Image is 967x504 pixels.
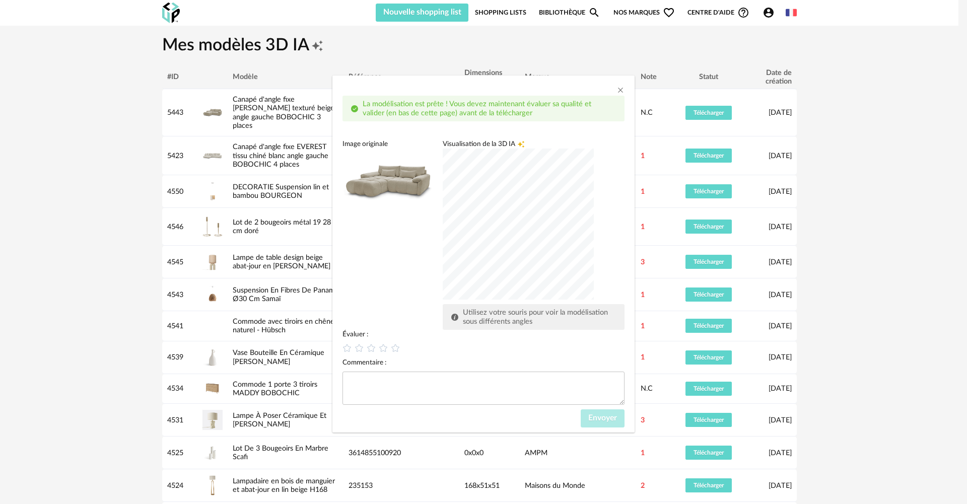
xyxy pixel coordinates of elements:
span: Utilisez votre souris pour voir la modélisation sous différents angles [463,309,608,325]
div: Image originale [342,139,434,149]
span: La modélisation est prête ! Vous devez maintenant évaluer sa qualité et valider (en bas de cette ... [363,100,591,117]
div: Commentaire : [342,358,625,367]
img: neutral background [342,149,434,217]
div: Évaluer : [342,330,625,339]
span: Visualisation de la 3D IA [443,139,515,149]
button: Close [616,86,625,96]
button: Envoyer [581,409,625,427]
div: dialog [332,76,635,433]
span: Creation icon [517,139,525,149]
span: Envoyer [588,414,617,422]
